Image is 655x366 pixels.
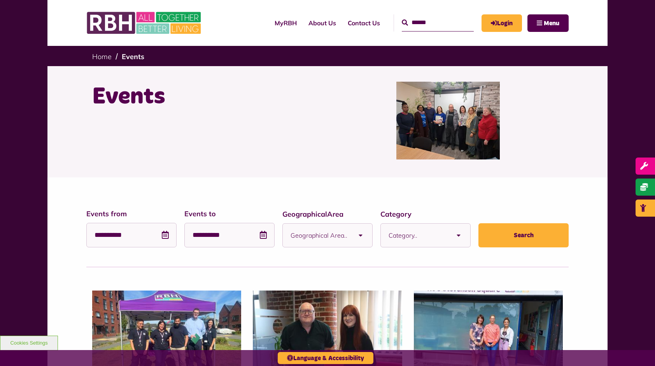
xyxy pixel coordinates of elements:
label: Events from [86,208,177,219]
button: Search [478,223,569,247]
button: Navigation [527,14,569,32]
a: MyRBH [482,14,522,32]
img: RBH [86,8,203,38]
a: About Us [303,12,342,33]
h1: Events [92,82,322,112]
img: Group photo of customers and colleagues at Spotland Community Centre [396,82,500,159]
span: Geographical Area.. [291,224,349,247]
label: Events to [184,208,275,219]
label: Category [380,209,471,219]
iframe: Netcall Web Assistant for live chat [620,331,655,366]
button: Language & Accessibility [278,352,373,364]
a: Events [122,52,144,61]
a: Contact Us [342,12,386,33]
a: MyRBH [269,12,303,33]
span: Menu [544,20,559,26]
span: Category.. [389,224,447,247]
label: GeographicalArea [282,209,373,219]
a: Home [92,52,112,61]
